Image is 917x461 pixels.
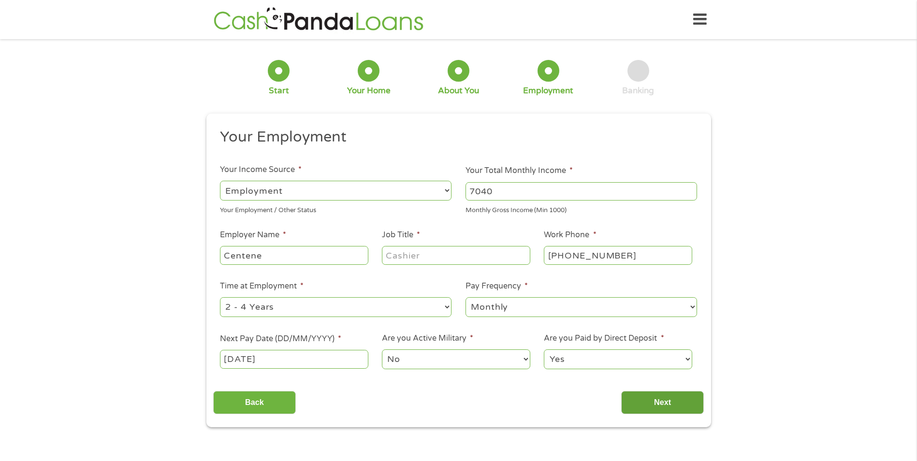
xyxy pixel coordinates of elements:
div: Your Employment / Other Status [220,202,451,216]
img: GetLoanNow Logo [211,6,426,33]
input: (231) 754-4010 [544,246,692,264]
label: Are you Active Military [382,333,473,344]
h2: Your Employment [220,128,690,147]
label: Time at Employment [220,281,304,291]
div: Employment [523,86,573,96]
label: Employer Name [220,230,286,240]
label: Your Total Monthly Income [466,166,573,176]
label: Job Title [382,230,420,240]
div: Banking [622,86,654,96]
input: Use the arrow keys to pick a date [220,350,368,368]
div: About You [438,86,479,96]
label: Next Pay Date (DD/MM/YYYY) [220,334,341,344]
input: Cashier [382,246,530,264]
label: Work Phone [544,230,596,240]
input: Next [621,391,704,415]
div: Your Home [347,86,391,96]
label: Your Income Source [220,165,302,175]
label: Pay Frequency [466,281,528,291]
div: Monthly Gross Income (Min 1000) [466,202,697,216]
input: Back [213,391,296,415]
input: 1800 [466,182,697,201]
label: Are you Paid by Direct Deposit [544,333,664,344]
input: Walmart [220,246,368,264]
div: Start [269,86,289,96]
